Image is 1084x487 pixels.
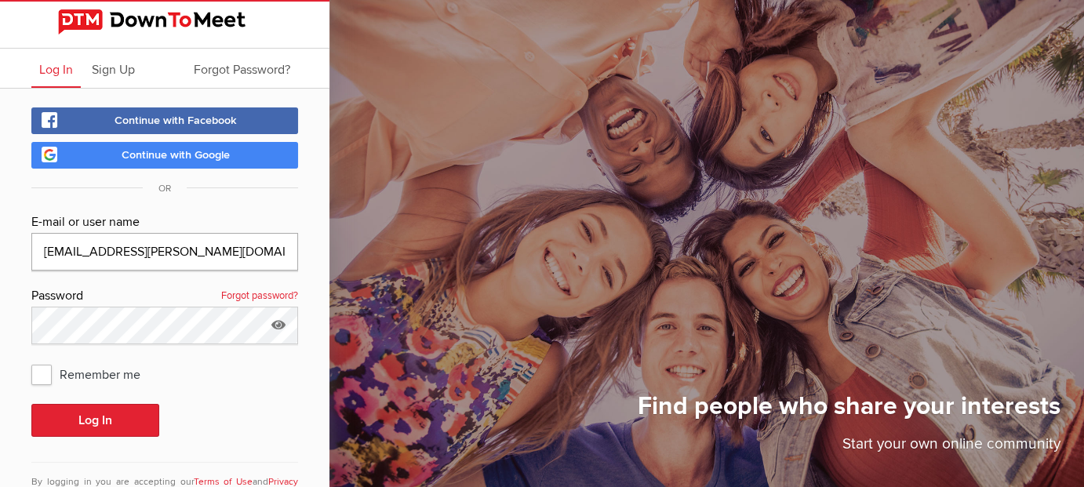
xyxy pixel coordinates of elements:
a: Log In [31,49,81,88]
span: Continue with Facebook [115,114,237,127]
img: DownToMeet [58,9,271,35]
a: Sign Up [84,49,143,88]
h1: Find people who share your interests [638,391,1060,433]
span: Sign Up [92,62,135,78]
span: OR [143,183,187,194]
a: Forgot password? [221,286,298,307]
a: Continue with Google [31,142,298,169]
span: Log In [39,62,73,78]
button: Log In [31,404,159,437]
div: Password [31,286,298,307]
span: Continue with Google [122,148,230,162]
p: Start your own online community [638,433,1060,463]
a: Forgot Password? [186,49,298,88]
div: E-mail or user name [31,213,298,233]
span: Remember me [31,360,156,388]
input: Email@address.com [31,233,298,271]
a: Continue with Facebook [31,107,298,134]
span: Forgot Password? [194,62,290,78]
